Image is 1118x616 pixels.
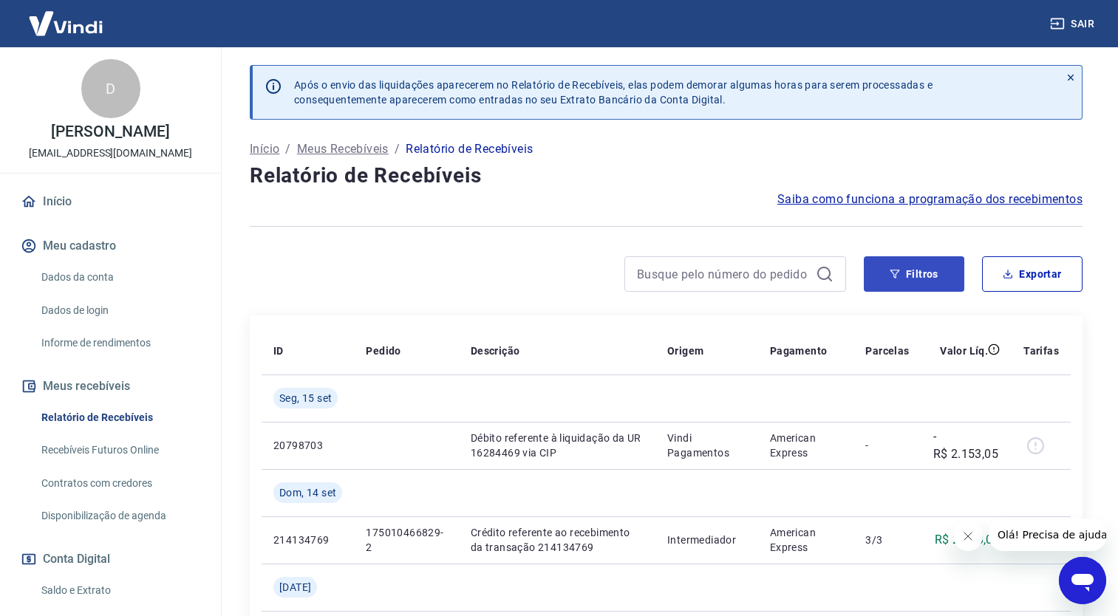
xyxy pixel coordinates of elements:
[297,140,389,158] a: Meus Recebíveis
[471,525,644,555] p: Crédito referente ao recebimento da transação 214134769
[294,78,933,107] p: Após o envio das liquidações aparecerem no Relatório de Recebíveis, elas podem demorar algumas ho...
[1059,557,1106,604] iframe: Botão para abrir a janela de mensagens
[777,191,1083,208] a: Saiba como funciona a programação dos recebimentos
[18,370,203,403] button: Meus recebíveis
[18,230,203,262] button: Meu cadastro
[35,575,203,606] a: Saldo e Extrato
[279,391,332,405] span: Seg, 15 set
[471,431,644,460] p: Débito referente à liquidação da UR 16284469 via CIP
[279,485,336,500] span: Dom, 14 set
[864,256,964,292] button: Filtros
[18,1,114,46] img: Vindi
[51,124,169,140] p: [PERSON_NAME]
[989,519,1106,551] iframe: Mensagem da empresa
[250,161,1083,191] h4: Relatório de Recebíveis
[667,431,746,460] p: Vindi Pagamentos
[770,431,842,460] p: American Express
[953,521,983,551] iframe: Fechar mensagem
[366,343,400,358] p: Pedido
[395,140,400,158] p: /
[273,343,284,358] p: ID
[933,428,1001,463] p: -R$ 2.153,05
[35,328,203,358] a: Informe de rendimentos
[18,543,203,575] button: Conta Digital
[273,438,342,453] p: 20798703
[637,263,810,285] input: Busque pelo número do pedido
[982,256,1083,292] button: Exportar
[285,140,290,158] p: /
[35,501,203,531] a: Disponibilização de agenda
[935,531,1000,549] p: R$ 2.153,05
[35,403,203,433] a: Relatório de Recebíveis
[865,533,909,547] p: 3/3
[250,140,279,158] a: Início
[366,525,446,555] p: 175010466829-2
[667,343,703,358] p: Origem
[770,343,828,358] p: Pagamento
[35,262,203,292] a: Dados da conta
[273,533,342,547] p: 214134769
[9,10,124,22] span: Olá! Precisa de ajuda?
[406,140,533,158] p: Relatório de Recebíveis
[1023,343,1059,358] p: Tarifas
[81,59,140,118] div: D
[35,435,203,465] a: Recebíveis Futuros Online
[770,525,842,555] p: American Express
[279,580,311,595] span: [DATE]
[940,343,988,358] p: Valor Líq.
[865,438,909,453] p: -
[471,343,520,358] p: Descrição
[35,468,203,499] a: Contratos com credores
[35,295,203,326] a: Dados de login
[1047,10,1100,38] button: Sair
[29,146,192,161] p: [EMAIL_ADDRESS][DOMAIN_NAME]
[865,343,909,358] p: Parcelas
[667,533,746,547] p: Intermediador
[18,185,203,218] a: Início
